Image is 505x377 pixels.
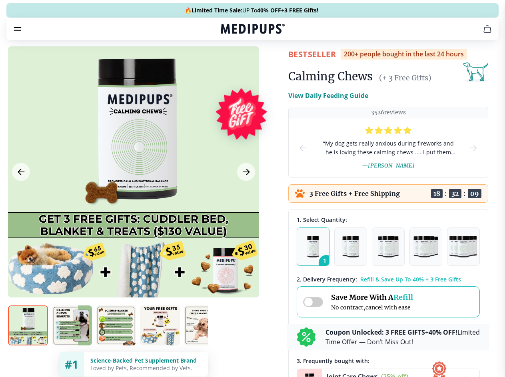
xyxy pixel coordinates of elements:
[8,305,48,345] img: Calming Chews | Natural Dog Supplements
[331,304,413,311] span: No contract,
[468,189,481,198] span: 09
[393,293,413,302] span: Refill
[429,328,457,337] b: 40% OFF!
[90,357,202,364] div: Science-Backed Pet Supplement Brand
[185,6,318,14] span: 🔥 UP To +
[449,236,478,257] img: Pack of 5 - Natural Dog Supplements
[478,19,497,38] button: cart
[431,189,443,198] span: 18
[309,189,400,197] p: 3 Free Gifts + Free Shipping
[12,163,30,181] button: Previous Image
[307,236,319,257] img: Pack of 1 - Natural Dog Supplements
[297,227,329,266] button: 1
[319,255,334,270] span: 1
[288,69,373,84] h1: Calming Chews
[221,23,285,36] a: Medipups
[325,327,480,347] p: + Limited Time Offer — Don’t Miss Out!
[445,189,447,197] span: :
[365,304,411,311] span: cancel with ease
[297,275,357,283] span: 2 . Delivery Frequency:
[184,305,224,345] img: Calming Chews | Natural Dog Supplements
[321,139,456,157] span: “ My dog gets really anxious during fireworks and he is loving these calming chews .... I put the...
[469,118,478,178] button: next-slide
[288,91,368,100] p: View Daily Feeding Guide
[65,357,78,372] span: #1
[360,275,461,283] span: Refill & Save Up To 40% + 3 Free Gifts
[13,24,22,34] button: burger-menu
[325,328,425,337] b: Coupon Unlocked: 3 FREE GIFTS
[371,109,406,116] p: 3526 reviews
[90,364,202,372] div: Loved by Pets, Recommended by Vets.
[297,357,369,365] span: 3 . Frequently bought with:
[449,189,461,198] span: 32
[413,236,438,257] img: Pack of 4 - Natural Dog Supplements
[341,49,467,60] div: 200+ people bought in the last 24 hours
[331,293,413,302] span: Save More With A
[362,162,415,169] span: — [PERSON_NAME]
[379,73,431,82] span: (+ 3 Free Gifts)
[237,163,255,181] button: Next Image
[297,216,480,223] div: 1. Select Quantity:
[52,305,92,345] img: Calming Chews | Natural Dog Supplements
[342,236,359,257] img: Pack of 2 - Natural Dog Supplements
[298,118,308,178] button: prev-slide
[96,305,136,345] img: Calming Chews | Natural Dog Supplements
[140,305,180,345] img: Calming Chews | Natural Dog Supplements
[288,49,336,60] span: BestSeller
[463,189,466,197] span: :
[378,236,399,257] img: Pack of 3 - Natural Dog Supplements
